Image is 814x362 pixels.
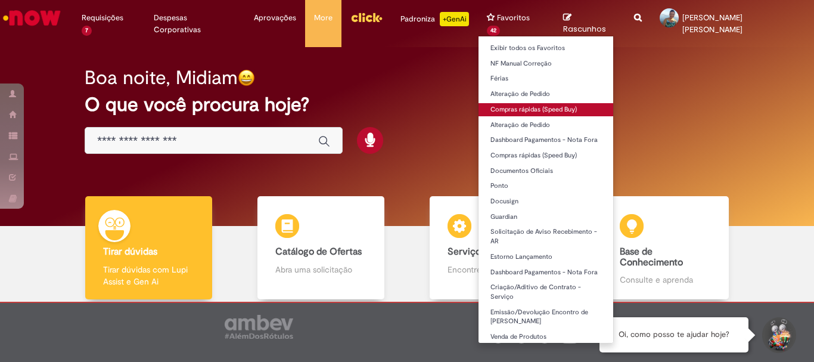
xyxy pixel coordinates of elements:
span: Aprovações [254,12,296,24]
b: Serviços de TI [448,246,508,258]
b: Tirar dúvidas [103,246,157,258]
a: Compras rápidas (Speed Buy) [479,103,613,116]
a: Catálogo de Ofertas Abra uma solicitação [235,196,407,299]
a: Alteração de Pedido [479,88,613,101]
a: Tirar dúvidas Tirar dúvidas com Lupi Assist e Gen Ai [63,196,235,299]
a: Compras rápidas (Speed Buy) [479,149,613,162]
img: ServiceNow [1,6,63,30]
span: [PERSON_NAME] [PERSON_NAME] [682,13,742,35]
a: Docusign [479,195,613,208]
a: Rascunhos [563,13,616,35]
a: Dashboard Pagamentos - Nota Fora [479,134,613,147]
span: More [314,12,333,24]
p: Encontre ajuda [448,264,538,276]
ul: Favoritos [478,36,614,344]
span: Favoritos [497,12,530,24]
button: Iniciar Conversa de Suporte [760,317,796,353]
h2: O que você procura hoje? [85,94,729,115]
span: Rascunhos [563,23,606,35]
a: Serviços de TI Encontre ajuda [407,196,579,299]
span: 42 [487,26,500,36]
a: Base de Conhecimento Consulte e aprenda [579,196,751,299]
a: Documentos Oficiais [479,165,613,178]
a: Alteração de Pedido [479,119,613,132]
a: NF Manual Correção [479,57,613,70]
a: Solicitação de Aviso Recebimento - AR [479,225,613,247]
img: click_logo_yellow_360x200.png [350,8,383,26]
b: Base de Conhecimento [620,246,683,268]
a: Férias [479,72,613,85]
a: Dashboard Pagamentos - Nota Fora [479,266,613,279]
img: happy-face.png [238,69,255,86]
a: Estorno Lançamento [479,250,613,264]
p: +GenAi [440,12,469,26]
b: Catálogo de Ofertas [275,246,362,258]
span: Despesas Corporativas [154,12,237,36]
p: Consulte e aprenda [620,274,710,286]
a: Emissão/Devolução Encontro de [PERSON_NAME] [479,306,613,328]
div: Oi, como posso te ajudar hoje? [599,317,748,352]
p: Abra uma solicitação [275,264,366,276]
a: Ponto [479,180,613,193]
span: Requisições [82,12,123,24]
span: 7 [82,26,92,36]
p: Tirar dúvidas com Lupi Assist e Gen Ai [103,264,194,287]
img: logo_footer_ambev_rotulo_gray.png [225,315,293,339]
a: Venda de Produtos [479,330,613,344]
a: Exibir todos os Favoritos [479,42,613,55]
a: Criação/Aditivo de Contrato - Serviço [479,281,613,303]
div: Padroniza [400,12,469,26]
h2: Boa noite, Midiam [85,67,238,88]
a: Guardian [479,211,613,224]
